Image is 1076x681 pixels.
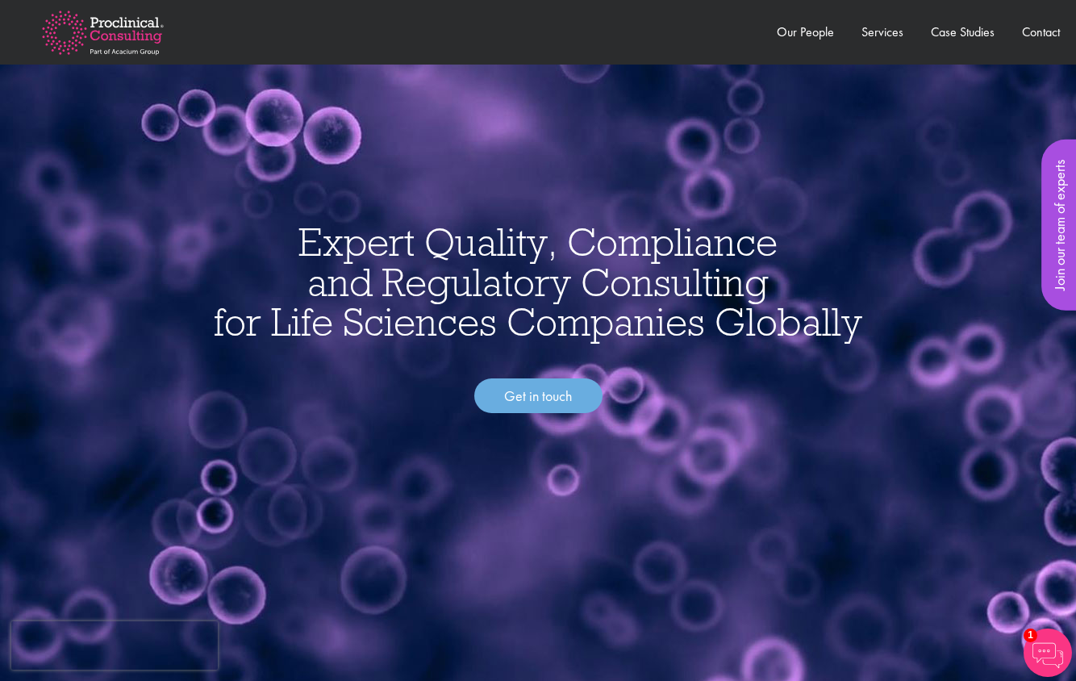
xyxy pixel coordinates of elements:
[1024,629,1037,642] span: 1
[109,169,186,182] a: Privacy Policy
[777,23,834,40] a: Our People
[931,23,995,40] a: Case Studies
[1024,629,1072,677] img: Chatbot
[1022,23,1060,40] a: Contact
[861,23,903,40] a: Services
[11,621,218,670] iframe: reCAPTCHA
[16,222,1060,342] h1: Expert Quality, Compliance and Regulatory Consulting for Life Sciences Companies Globally
[474,378,603,414] a: Get in touch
